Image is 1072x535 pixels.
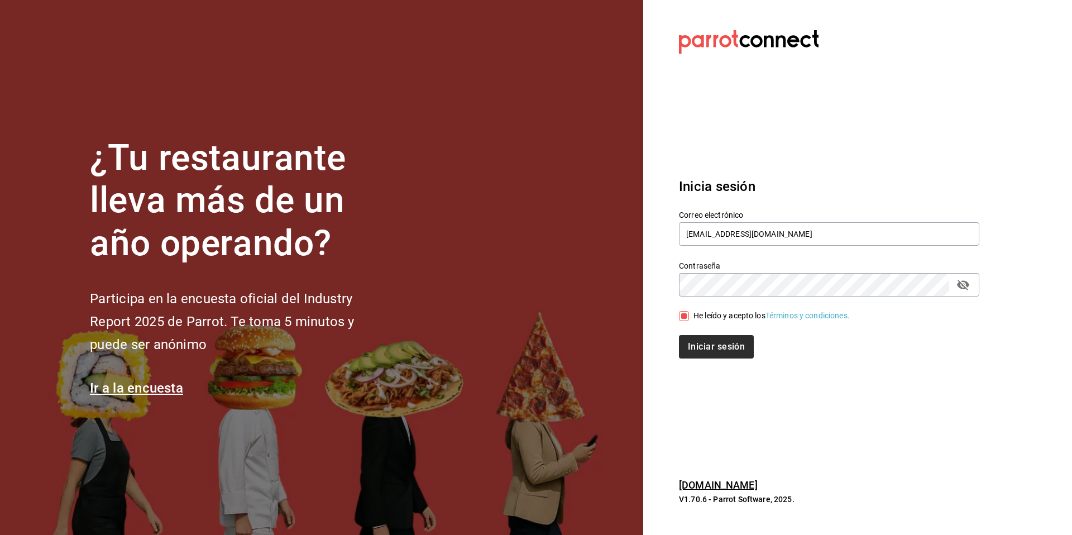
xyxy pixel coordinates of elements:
input: Ingresa tu correo electrónico [679,222,979,246]
a: Ir a la encuesta [90,380,183,396]
h1: ¿Tu restaurante lleva más de un año operando? [90,137,391,265]
a: Términos y condiciones. [765,311,850,320]
button: passwordField [954,275,973,294]
button: Iniciar sesión [679,335,754,359]
a: [DOMAIN_NAME] [679,479,758,491]
h2: Participa en la encuesta oficial del Industry Report 2025 de Parrot. Te toma 5 minutos y puede se... [90,288,391,356]
div: He leído y acepto los [693,310,850,322]
p: V1.70.6 - Parrot Software, 2025. [679,494,979,505]
label: Contraseña [679,261,979,269]
h3: Inicia sesión [679,176,979,197]
label: Correo electrónico [679,211,979,218]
